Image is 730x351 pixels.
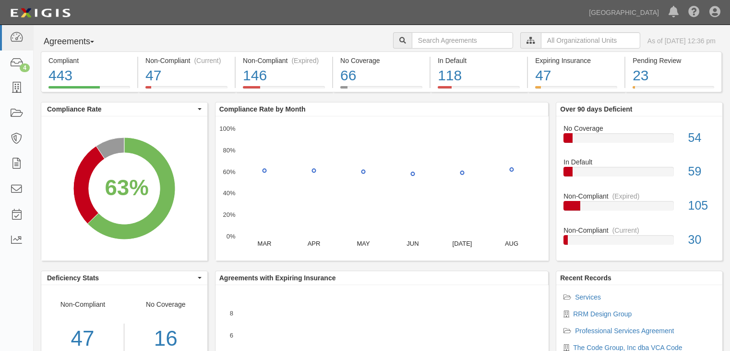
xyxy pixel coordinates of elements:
[407,240,419,247] text: JUN
[230,332,233,339] text: 6
[633,65,714,86] div: 23
[230,310,233,317] text: 8
[535,65,617,86] div: 47
[223,211,235,218] text: 20%
[575,327,674,335] a: Professional Services Agreement
[257,240,271,247] text: MAR
[535,56,617,65] div: Expiring Insurance
[219,125,236,132] text: 100%
[41,271,207,285] button: Deficiency Stats
[41,102,207,116] button: Compliance Rate
[223,147,235,154] text: 80%
[431,86,527,94] a: In Default118
[41,116,207,261] svg: A chart.
[681,231,722,249] div: 30
[340,56,422,65] div: No Coverage
[563,226,715,252] a: Non-Compliant(Current)30
[556,226,722,235] div: Non-Compliant
[291,56,319,65] div: (Expired)
[681,163,722,180] div: 59
[236,86,332,94] a: Non-Compliant(Expired)146
[243,56,325,65] div: Non-Compliant (Expired)
[563,124,715,158] a: No Coverage54
[681,129,722,147] div: 54
[20,63,30,72] div: 4
[48,65,130,86] div: 443
[41,32,113,51] button: Agreements
[223,168,235,175] text: 60%
[215,116,549,261] svg: A chart.
[145,65,227,86] div: 47
[307,240,320,247] text: APR
[505,240,518,247] text: AUG
[647,36,716,46] div: As of [DATE] 12:36 pm
[612,191,640,201] div: (Expired)
[138,86,235,94] a: Non-Compliant(Current)47
[340,65,422,86] div: 66
[556,157,722,167] div: In Default
[41,86,137,94] a: Compliant443
[145,56,227,65] div: Non-Compliant (Current)
[556,191,722,201] div: Non-Compliant
[47,104,195,114] span: Compliance Rate
[575,293,601,301] a: Services
[7,4,73,22] img: logo-5460c22ac91f19d4615b14bd174203de0afe785f0fc80cf4dbbc73dc1793850b.png
[625,86,722,94] a: Pending Review23
[560,105,632,113] b: Over 90 days Deficient
[452,240,472,247] text: [DATE]
[681,197,722,214] div: 105
[541,32,640,49] input: All Organizational Units
[633,56,714,65] div: Pending Review
[47,273,195,283] span: Deficiency Stats
[573,310,632,318] a: RRM Design Group
[48,56,130,65] div: Compliant
[688,7,700,18] i: Help Center - Complianz
[563,157,715,191] a: In Default59
[612,226,639,235] div: (Current)
[438,56,520,65] div: In Default
[219,274,336,282] b: Agreements with Expiring Insurance
[556,124,722,133] div: No Coverage
[194,56,221,65] div: (Current)
[412,32,513,49] input: Search Agreements
[438,65,520,86] div: 118
[219,105,306,113] b: Compliance Rate by Month
[584,3,664,22] a: [GEOGRAPHIC_DATA]
[528,86,624,94] a: Expiring Insurance47
[226,233,235,240] text: 0%
[560,274,611,282] b: Recent Records
[333,86,430,94] a: No Coverage66
[105,172,148,203] div: 63%
[357,240,370,247] text: MAY
[223,189,235,197] text: 40%
[563,191,715,226] a: Non-Compliant(Expired)105
[243,65,325,86] div: 146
